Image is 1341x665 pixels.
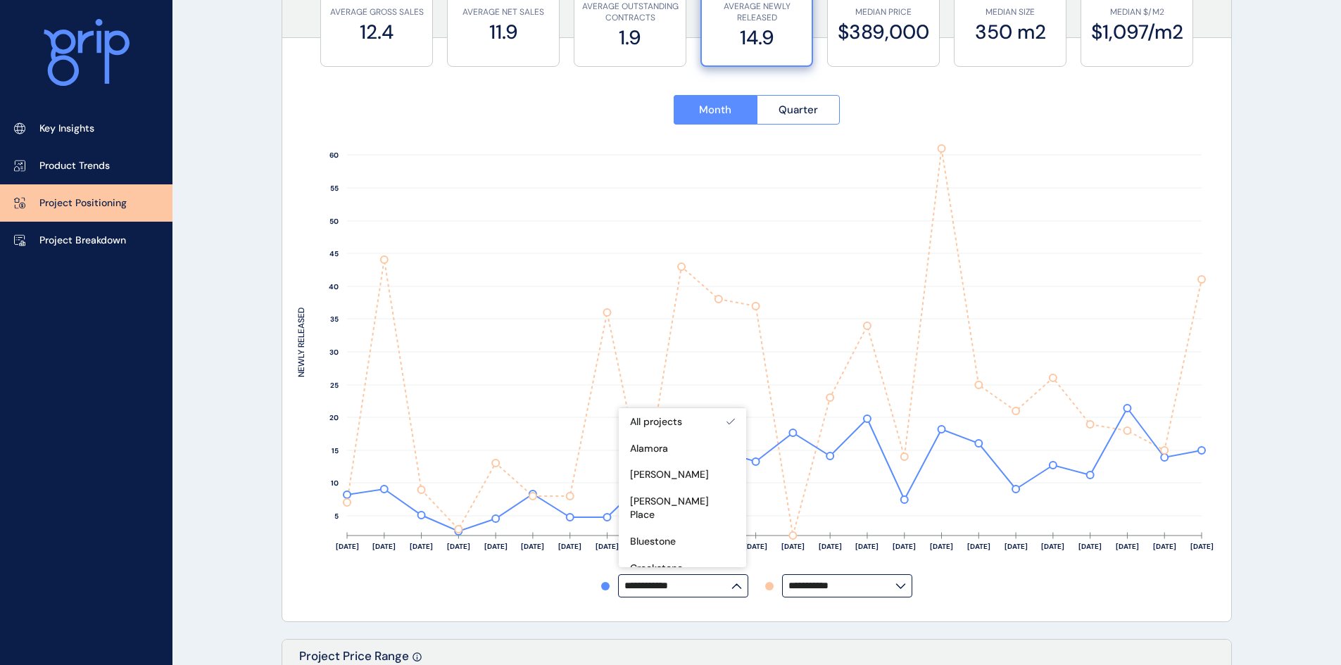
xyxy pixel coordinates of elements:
text: [DATE] [372,542,396,551]
label: $389,000 [835,18,932,46]
p: AVERAGE NET SALES [455,6,552,18]
text: 20 [329,413,339,422]
text: [DATE] [1190,542,1214,551]
text: [DATE] [1153,542,1176,551]
text: [DATE] [855,542,879,551]
p: Project Positioning [39,196,127,210]
p: Alamora [630,442,668,456]
text: 55 [330,184,339,193]
text: 50 [329,217,339,226]
text: [DATE] [1116,542,1139,551]
text: NEWLY RELEASED [296,308,307,377]
text: [DATE] [781,542,805,551]
text: [DATE] [744,542,767,551]
text: 35 [330,315,339,324]
p: MEDIAN PRICE [835,6,932,18]
p: Bluestone [630,535,676,549]
label: 1.9 [581,24,679,51]
text: [DATE] [336,542,359,551]
text: [DATE] [447,542,470,551]
label: 350 m2 [962,18,1059,46]
p: All projects [630,415,682,429]
text: 5 [334,512,339,521]
text: [DATE] [521,542,544,551]
p: Product Trends [39,159,110,173]
text: [DATE] [410,542,433,551]
text: [DATE] [967,542,990,551]
text: [DATE] [558,542,581,551]
text: 45 [329,249,339,258]
text: [DATE] [1041,542,1064,551]
p: MEDIAN SIZE [962,6,1059,18]
p: MEDIAN $/M2 [1088,6,1185,18]
p: [PERSON_NAME] Place [630,495,735,522]
label: $1,097/m2 [1088,18,1185,46]
text: 40 [329,282,339,291]
text: [DATE] [930,542,953,551]
text: [DATE] [596,542,619,551]
span: Month [699,103,731,117]
label: 14.9 [709,24,805,51]
text: [DATE] [819,542,842,551]
label: 12.4 [328,18,425,46]
p: AVERAGE OUTSTANDING CONTRACTS [581,1,679,25]
text: [DATE] [1078,542,1102,551]
text: 15 [332,446,339,455]
p: [PERSON_NAME] [630,468,709,482]
p: Project Breakdown [39,234,126,248]
button: Quarter [757,95,841,125]
text: 60 [329,151,339,160]
p: Key Insights [39,122,94,136]
button: Month [674,95,757,125]
p: AVERAGE NEWLY RELEASED [709,1,805,25]
text: [DATE] [484,542,508,551]
text: 10 [331,479,339,488]
text: [DATE] [1005,542,1028,551]
text: [DATE] [893,542,916,551]
p: Creekstone [630,562,683,576]
p: AVERAGE GROSS SALES [328,6,425,18]
span: Quarter [779,103,818,117]
text: 30 [329,348,339,357]
text: 25 [330,381,339,390]
label: 11.9 [455,18,552,46]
